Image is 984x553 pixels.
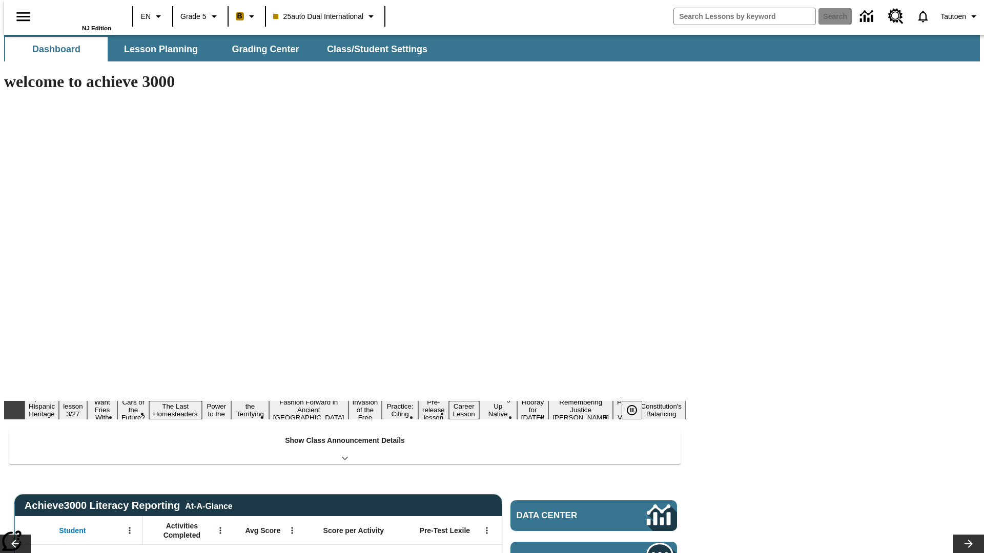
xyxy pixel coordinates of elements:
button: Profile/Settings [936,7,984,26]
button: Slide 2 Test lesson 3/27 en [59,393,87,427]
h1: welcome to achieve 3000 [4,72,686,91]
span: Pre-Test Lexile [420,526,470,535]
input: search field [674,8,815,25]
a: Notifications [910,3,936,30]
button: Grade: Grade 5, Select a grade [176,7,224,26]
button: Lesson Planning [110,37,212,61]
button: Slide 17 The Constitution's Balancing Act [637,393,686,427]
button: Slide 16 Point of View [613,397,637,423]
button: Language: EN, Select a language [136,7,169,26]
button: Lesson carousel, Next [953,535,984,553]
button: Grading Center [214,37,317,61]
span: NJ Edition [82,25,111,31]
button: Pause [622,401,642,419]
button: Open Menu [284,523,300,538]
button: Open side menu [8,2,38,32]
button: Slide 8 Fashion Forward in Ancient Rome [269,397,348,423]
button: Class/Student Settings [319,37,436,61]
span: Avg Score [245,526,280,535]
a: Data Center [854,3,882,31]
span: Tautoen [940,11,966,22]
p: Show Class Announcement Details [285,435,405,446]
span: B [237,10,242,23]
div: At-A-Glance [185,500,232,511]
button: Slide 3 Do You Want Fries With That? [87,389,117,431]
div: SubNavbar [4,37,437,61]
span: Grade 5 [180,11,207,22]
span: EN [141,11,151,22]
button: Slide 6 Solar Power to the People [202,393,232,427]
button: Slide 4 Cars of the Future? [117,397,149,423]
button: Slide 10 Mixed Practice: Citing Evidence [382,393,418,427]
button: Class: 25auto Dual International, Select your class [269,7,381,26]
div: SubNavbar [4,35,980,61]
span: Data Center [517,511,612,521]
button: Slide 9 The Invasion of the Free CD [348,389,382,431]
span: Achieve3000 Literacy Reporting [25,500,233,512]
a: Data Center [510,500,677,531]
span: 25auto Dual International [273,11,363,22]
div: Home [45,4,111,31]
button: Open Menu [213,523,228,538]
button: Slide 12 Career Lesson [449,401,479,419]
button: Slide 13 Cooking Up Native Traditions [479,393,517,427]
button: Open Menu [479,523,495,538]
div: Pause [622,401,652,419]
button: Slide 5 The Last Homesteaders [149,401,202,419]
a: Home [45,5,111,25]
span: Student [59,526,86,535]
button: Slide 11 Pre-release lesson [418,397,449,423]
button: Dashboard [5,37,108,61]
span: Activities Completed [148,521,216,540]
button: Open Menu [122,523,137,538]
button: Slide 15 Remembering Justice O'Connor [548,397,613,423]
button: Slide 1 ¡Viva Hispanic Heritage Month! [25,393,59,427]
button: Slide 14 Hooray for Constitution Day! [517,397,549,423]
span: Score per Activity [323,526,384,535]
div: Show Class Announcement Details [9,429,681,464]
button: Slide 7 Attack of the Terrifying Tomatoes [231,393,269,427]
a: Resource Center, Will open in new tab [882,3,910,30]
button: Boost Class color is peach. Change class color [232,7,262,26]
